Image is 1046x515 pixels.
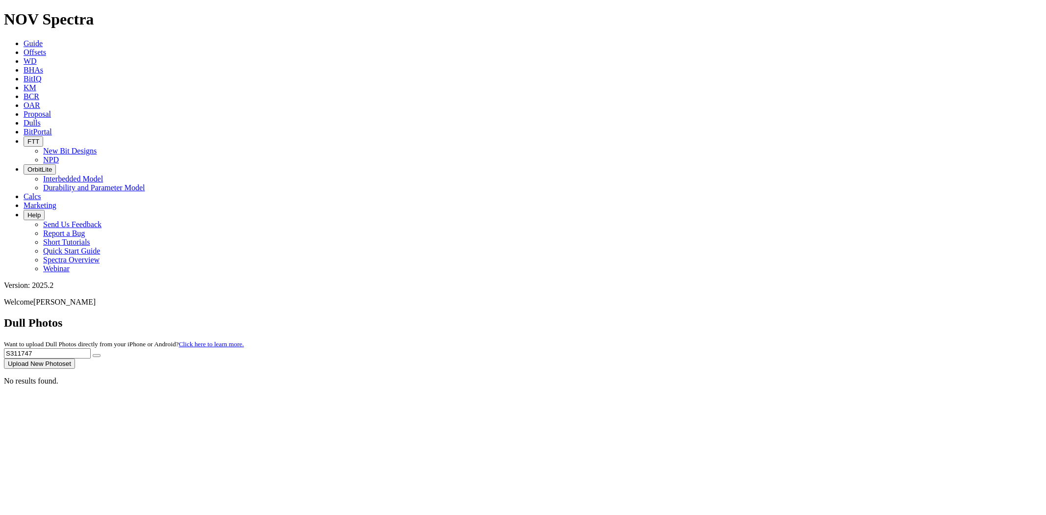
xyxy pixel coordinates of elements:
a: Durability and Parameter Model [43,183,145,192]
button: Help [24,210,45,220]
a: Calcs [24,192,41,201]
a: WD [24,57,37,65]
a: Webinar [43,264,70,273]
button: Upload New Photoset [4,359,75,369]
a: Guide [24,39,43,48]
p: Welcome [4,298,1042,307]
a: New Bit Designs [43,147,97,155]
a: KM [24,83,36,92]
a: BitPortal [24,128,52,136]
a: Spectra Overview [43,256,100,264]
span: Help [27,211,41,219]
div: Version: 2025.2 [4,281,1042,290]
a: BitIQ [24,75,41,83]
a: NPD [43,155,59,164]
p: No results found. [4,377,1042,386]
h2: Dull Photos [4,316,1042,330]
a: Dulls [24,119,41,127]
span: [PERSON_NAME] [33,298,96,306]
input: Search Serial Number [4,348,91,359]
a: BHAs [24,66,43,74]
a: Quick Start Guide [43,247,100,255]
button: OrbitLite [24,164,56,175]
a: OAR [24,101,40,109]
span: FTT [27,138,39,145]
a: Send Us Feedback [43,220,102,229]
a: Offsets [24,48,46,56]
small: Want to upload Dull Photos directly from your iPhone or Android? [4,340,244,348]
a: Marketing [24,201,56,209]
button: FTT [24,136,43,147]
a: Interbedded Model [43,175,103,183]
h1: NOV Spectra [4,10,1042,28]
a: Short Tutorials [43,238,90,246]
a: Proposal [24,110,51,118]
a: Click here to learn more. [179,340,244,348]
a: BCR [24,92,39,101]
a: Report a Bug [43,229,85,237]
span: OrbitLite [27,166,52,173]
